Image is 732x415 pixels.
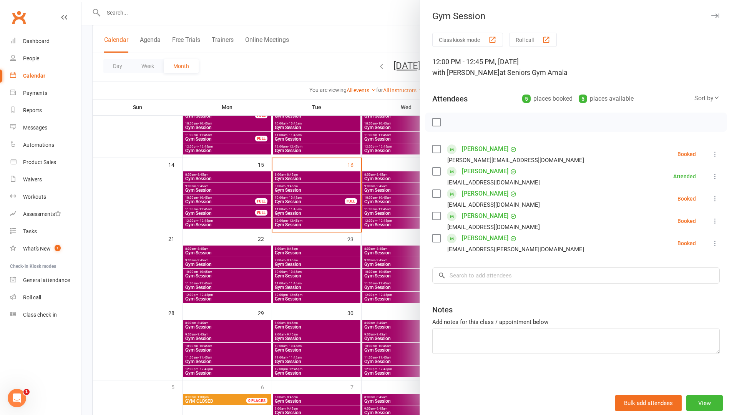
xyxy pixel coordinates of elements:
div: 5 [522,95,531,103]
div: places booked [522,93,573,104]
a: Product Sales [10,154,81,171]
div: [PERSON_NAME][EMAIL_ADDRESS][DOMAIN_NAME] [447,155,584,165]
div: Tasks [23,228,37,234]
div: 12:00 PM - 12:45 PM, [DATE] [432,56,720,78]
a: Roll call [10,289,81,306]
div: People [23,55,39,61]
a: Waivers [10,171,81,188]
a: What's New1 [10,240,81,257]
div: What's New [23,246,51,252]
div: [EMAIL_ADDRESS][DOMAIN_NAME] [447,178,540,188]
div: Add notes for this class / appointment below [432,317,720,327]
div: Waivers [23,176,42,183]
iframe: Intercom live chat [8,389,26,407]
div: General attendance [23,277,70,283]
div: Calendar [23,73,45,79]
a: [PERSON_NAME] [462,143,508,155]
a: General attendance kiosk mode [10,272,81,289]
div: Workouts [23,194,46,200]
a: [PERSON_NAME] [462,232,508,244]
div: Product Sales [23,159,56,165]
div: Booked [677,151,696,157]
a: [PERSON_NAME] [462,188,508,200]
div: Attended [673,174,696,179]
span: with [PERSON_NAME] [432,68,500,76]
a: Payments [10,85,81,102]
div: Attendees [432,93,468,104]
div: Booked [677,241,696,246]
button: Class kiosk mode [432,33,503,47]
div: Booked [677,196,696,201]
span: 1 [23,389,30,395]
div: Payments [23,90,47,96]
span: at Seniors Gym Amala [500,68,568,76]
div: Class check-in [23,312,57,318]
button: Bulk add attendees [615,395,682,411]
a: [PERSON_NAME] [462,210,508,222]
a: Assessments [10,206,81,223]
div: [EMAIL_ADDRESS][PERSON_NAME][DOMAIN_NAME] [447,244,584,254]
div: Assessments [23,211,61,217]
a: Clubworx [9,8,28,27]
div: 5 [579,95,587,103]
a: Automations [10,136,81,154]
div: Dashboard [23,38,50,44]
a: People [10,50,81,67]
a: Calendar [10,67,81,85]
a: Workouts [10,188,81,206]
div: Roll call [23,294,41,300]
div: Gym Session [420,11,732,22]
div: Booked [677,218,696,224]
a: Reports [10,102,81,119]
div: Messages [23,124,47,131]
div: [EMAIL_ADDRESS][DOMAIN_NAME] [447,200,540,210]
a: Dashboard [10,33,81,50]
a: Tasks [10,223,81,240]
div: Reports [23,107,42,113]
span: 1 [55,245,61,251]
div: Notes [432,304,453,315]
button: Roll call [509,33,557,47]
div: [EMAIL_ADDRESS][DOMAIN_NAME] [447,222,540,232]
input: Search to add attendees [432,267,720,284]
a: [PERSON_NAME] [462,165,508,178]
a: Messages [10,119,81,136]
a: Class kiosk mode [10,306,81,324]
div: Automations [23,142,54,148]
div: Sort by [694,93,720,103]
div: places available [579,93,634,104]
button: View [686,395,723,411]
